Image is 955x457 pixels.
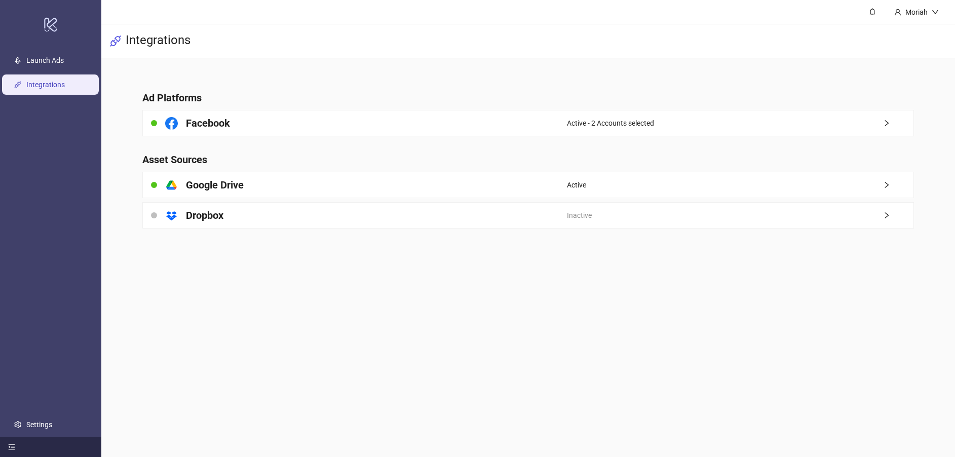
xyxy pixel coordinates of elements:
span: right [883,120,913,127]
a: Integrations [26,81,65,89]
span: Active - 2 Accounts selected [567,118,654,129]
a: Settings [26,421,52,429]
span: api [109,35,122,47]
h4: Facebook [186,116,230,130]
span: menu-fold [8,443,15,450]
span: right [883,181,913,188]
a: FacebookActive - 2 Accounts selectedright [142,110,914,136]
a: Google DriveActiveright [142,172,914,198]
h4: Google Drive [186,178,244,192]
h3: Integrations [126,32,190,50]
span: Active [567,179,586,191]
h4: Ad Platforms [142,91,914,105]
span: right [883,212,913,219]
span: bell [869,8,876,15]
div: Moriah [901,7,932,18]
span: down [932,9,939,16]
a: Launch Ads [26,56,64,64]
span: Inactive [567,210,592,221]
h4: Asset Sources [142,153,914,167]
span: user [894,9,901,16]
a: DropboxInactiveright [142,202,914,228]
h4: Dropbox [186,208,223,222]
